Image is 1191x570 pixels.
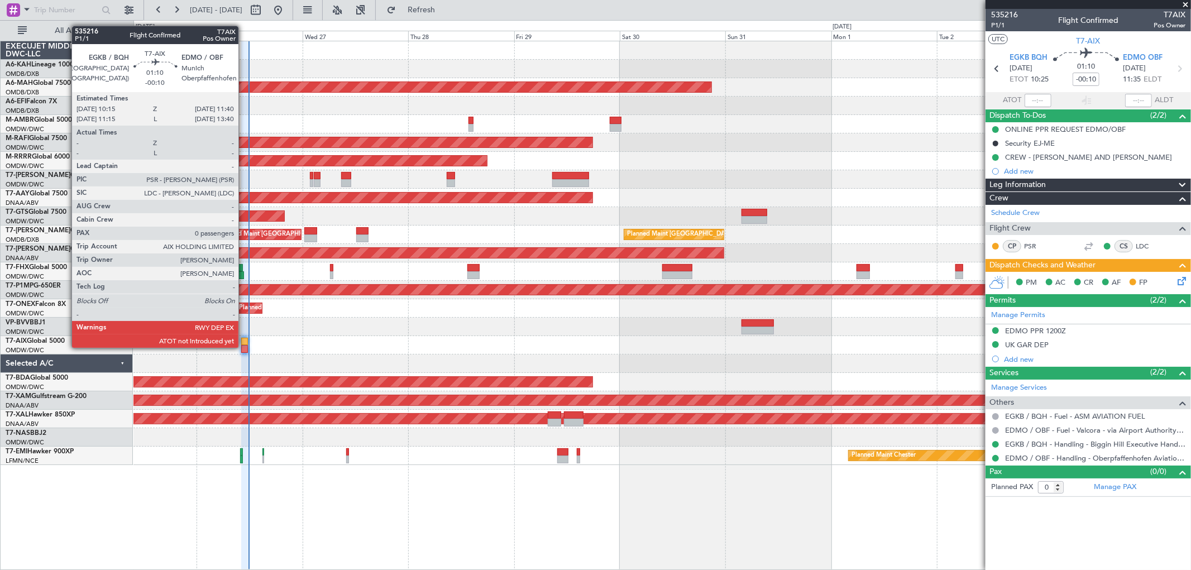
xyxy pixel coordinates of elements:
[1005,326,1066,336] div: EDMO PPR 1200Z
[6,107,39,115] a: OMDB/DXB
[989,396,1014,409] span: Others
[1151,294,1167,306] span: (2/2)
[991,9,1018,21] span: 535216
[1005,411,1145,421] a: EGKB / BQH - Fuel - ASM AVIATION FUEL
[6,162,44,170] a: OMDW/DWC
[6,448,74,455] a: T7-EMIHawker 900XP
[1058,15,1118,27] div: Flight Confirmed
[6,154,32,160] span: M-RRRR
[6,346,44,355] a: OMDW/DWC
[6,199,39,207] a: DNAA/ABV
[937,31,1042,41] div: Tue 2
[6,309,44,318] a: OMDW/DWC
[833,22,852,32] div: [DATE]
[852,447,916,464] div: Planned Maint Chester
[1005,152,1172,162] div: CREW - [PERSON_NAME] AND [PERSON_NAME]
[6,264,29,271] span: T7-FHX
[1123,63,1146,74] span: [DATE]
[1144,74,1161,85] span: ELDT
[6,457,39,465] a: LFMN/NCE
[6,227,70,234] span: T7-[PERSON_NAME]
[1123,52,1163,64] span: EDMO OBF
[6,420,39,428] a: DNAA/ABV
[398,6,445,14] span: Refresh
[1115,240,1133,252] div: CS
[29,27,118,35] span: All Aircraft
[1010,52,1048,64] span: EGKB BQH
[6,70,39,78] a: OMDB/DXB
[1026,277,1037,289] span: PM
[988,34,1008,44] button: UTC
[6,375,68,381] a: T7-BDAGlobal 5000
[6,135,67,142] a: M-RAFIGlobal 7500
[1155,95,1173,106] span: ALDT
[408,31,514,41] div: Thu 28
[219,226,405,243] div: Planned Maint [GEOGRAPHIC_DATA] ([GEOGRAPHIC_DATA] Intl)
[989,179,1046,191] span: Leg Information
[1005,439,1185,449] a: EGKB / BQH - Handling - Biggin Hill Executive Handling EGKB / BQH
[1005,138,1055,148] div: Security EJ-ME
[1151,109,1167,121] span: (2/2)
[239,300,349,317] div: Planned Maint Dubai (Al Maktoum Intl)
[12,22,121,40] button: All Aircraft
[1003,95,1022,106] span: ATOT
[6,236,39,244] a: OMDB/DXB
[1077,61,1095,73] span: 01:10
[1094,482,1136,493] a: Manage PAX
[6,375,30,381] span: T7-BDA
[6,254,39,262] a: DNAA/ABV
[6,438,44,447] a: OMDW/DWC
[1112,277,1121,289] span: AF
[991,310,1045,321] a: Manage Permits
[991,382,1047,394] a: Manage Services
[6,282,61,289] a: T7-P1MPG-650ER
[989,294,1016,307] span: Permits
[6,319,46,326] a: VP-BVVBBJ1
[1005,124,1126,134] div: ONLINE PPR REQUEST EDMO/OBF
[991,21,1018,30] span: P1/1
[1055,277,1065,289] span: AC
[6,117,72,123] a: M-AMBRGlobal 5000
[1003,240,1021,252] div: CP
[989,192,1008,205] span: Crew
[1004,166,1185,176] div: Add new
[6,301,35,308] span: T7-ONEX
[1025,94,1051,107] input: --:--
[1154,21,1185,30] span: Pos Owner
[6,154,70,160] a: M-RRRRGlobal 6000
[6,190,30,197] span: T7-AAY
[91,31,197,41] div: Mon 25
[1005,453,1185,463] a: EDMO / OBF - Handling - Oberpfaffenhofen Aviation Service GmbH
[6,61,74,68] a: A6-KAHLineage 1000
[6,401,39,410] a: DNAA/ABV
[989,222,1031,235] span: Flight Crew
[6,328,44,336] a: OMDW/DWC
[1005,425,1185,435] a: EDMO / OBF - Fuel - Valcora - via Airport Authority Intl EDMO / OBF
[6,301,66,308] a: T7-ONEXFalcon 8X
[6,430,30,437] span: T7-NAS
[6,383,44,391] a: OMDW/DWC
[6,272,44,281] a: OMDW/DWC
[6,180,44,189] a: OMDW/DWC
[6,411,28,418] span: T7-XAL
[725,31,831,41] div: Sun 31
[6,393,87,400] a: T7-XAMGulfstream G-200
[1005,340,1049,349] div: UK GAR DEP
[991,482,1033,493] label: Planned PAX
[989,259,1096,272] span: Dispatch Checks and Weather
[173,97,304,114] div: AOG Maint [GEOGRAPHIC_DATA] (Dubai Intl)
[1010,63,1033,74] span: [DATE]
[831,31,937,41] div: Mon 1
[6,190,68,197] a: T7-AAYGlobal 7500
[6,98,26,105] span: A6-EFI
[190,5,242,15] span: [DATE] - [DATE]
[1151,466,1167,477] span: (0/0)
[6,80,33,87] span: A6-MAH
[6,227,108,234] a: T7-[PERSON_NAME]Global 6000
[514,31,620,41] div: Fri 29
[1154,9,1185,21] span: T7AIX
[6,264,67,271] a: T7-FHXGlobal 5000
[6,430,46,437] a: T7-NASBBJ2
[6,338,65,344] a: T7-AIXGlobal 5000
[1004,355,1185,364] div: Add new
